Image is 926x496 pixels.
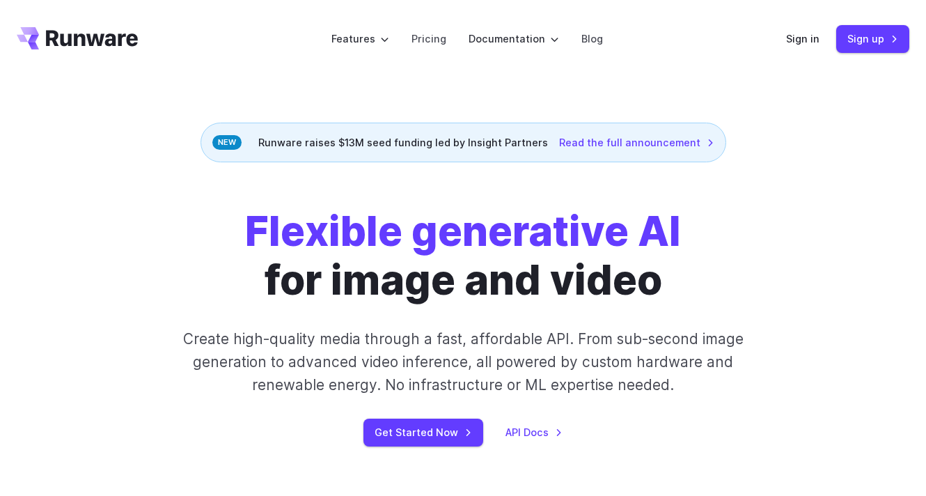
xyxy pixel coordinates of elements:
strong: Flexible generative AI [245,206,681,256]
a: Read the full announcement [559,134,714,150]
a: API Docs [505,424,563,440]
a: Sign in [786,31,819,47]
div: Runware raises $13M seed funding led by Insight Partners [201,123,726,162]
a: Sign up [836,25,909,52]
p: Create high-quality media through a fast, affordable API. From sub-second image generation to adv... [178,327,748,397]
a: Get Started Now [363,419,483,446]
h1: for image and video [245,207,681,305]
a: Go to / [17,27,138,49]
label: Features [331,31,389,47]
a: Pricing [411,31,446,47]
label: Documentation [469,31,559,47]
a: Blog [581,31,603,47]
